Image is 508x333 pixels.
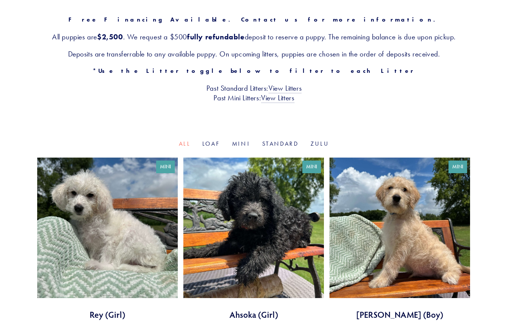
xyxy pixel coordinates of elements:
a: Loaf [202,140,220,147]
strong: Free Financing Available. Contact us for more information. [68,16,440,23]
a: Mini [232,140,250,147]
a: Zulu [311,140,329,147]
h3: All puppies are . We request a $500 deposit to reserve a puppy. The remaining balance is due upon... [37,32,471,42]
strong: $2,500 [97,32,123,41]
strong: fully refundable [187,32,245,41]
a: Standard [262,140,299,147]
strong: *Use the Litter toggle below to filter to each Litter [93,67,415,74]
a: View Litters [261,93,294,103]
h3: Deposits are transferrable to any available puppy. On upcoming litters, puppies are chosen in the... [37,49,471,59]
a: View Litters [269,84,302,93]
a: All [179,140,190,147]
h3: Past Standard Litters: Past Mini Litters: [37,83,471,103]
